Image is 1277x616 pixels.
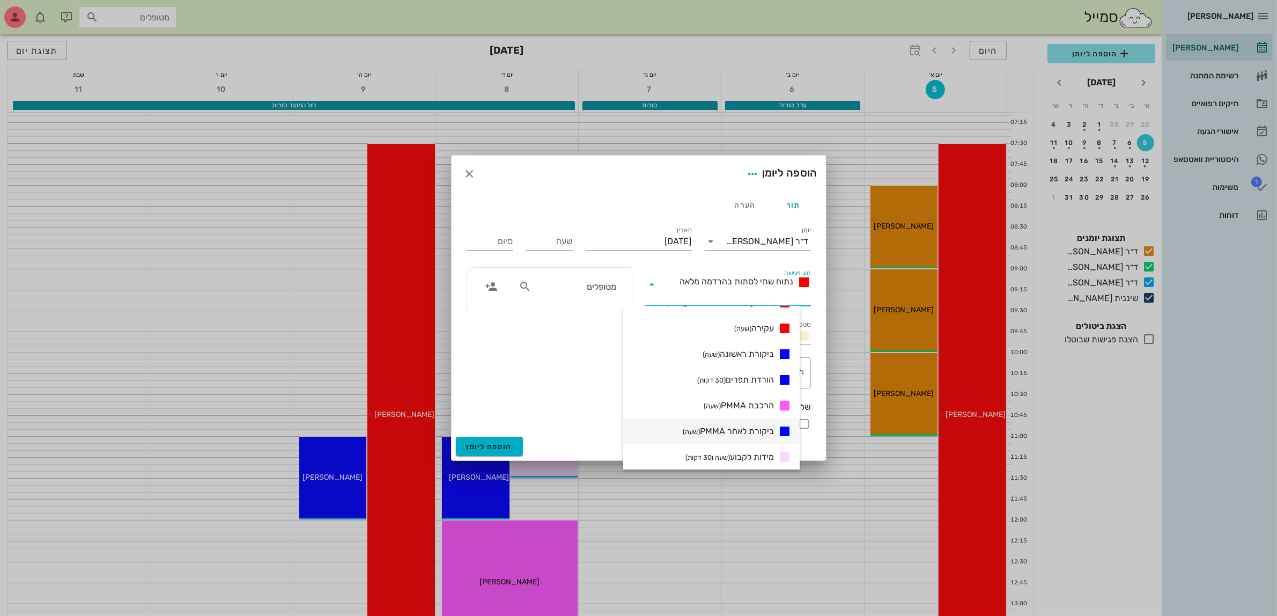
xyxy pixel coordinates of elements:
[734,325,751,333] small: (שעה)
[685,453,730,461] small: (שעה ו30 דקות)
[784,269,811,277] label: סוג פגישה
[734,322,774,335] span: עקירה
[704,402,721,410] small: (שעה)
[743,164,817,184] div: הוספה ליומן
[645,327,811,344] div: סטטוסתור נקבע
[467,401,811,413] div: שליחת תורים בוואטסאפ
[703,348,774,361] span: ביקורת ראשונה
[683,428,700,436] small: (שעה)
[793,321,811,329] label: סטטוס
[703,350,720,358] small: (שעה)
[683,425,774,438] span: ביקורת לאחר PMMA
[467,442,512,451] span: הוספה ליומן
[680,276,794,287] span: נתוח שתי לסתות בהרדמה מלאה
[727,237,809,246] div: ד״ר [PERSON_NAME]
[802,226,811,234] label: יומן
[456,437,523,456] button: הוספה ליומן
[705,233,811,250] div: יומןד״ר [PERSON_NAME]
[721,192,769,218] div: הערה
[685,451,774,464] span: מידות לקבוע
[697,373,774,386] span: הורדת תפרים
[697,376,726,384] small: (30 דקות)
[769,192,817,218] div: תור
[675,226,692,234] label: תאריך
[704,399,774,412] span: הרכבת PMMA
